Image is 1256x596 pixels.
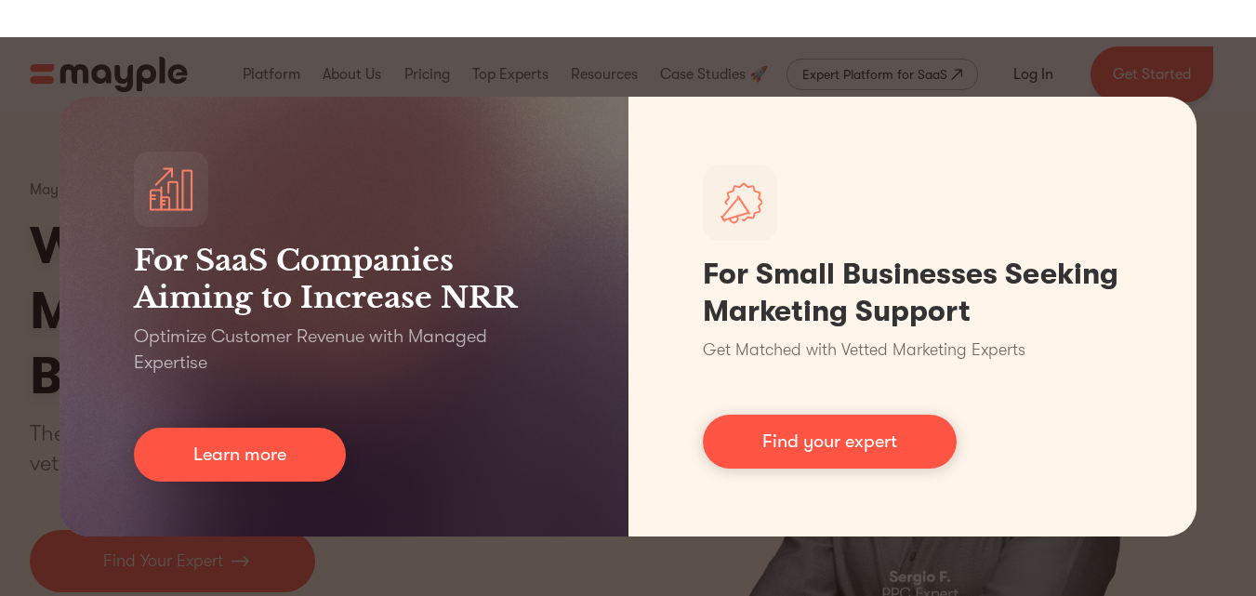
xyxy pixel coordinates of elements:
[703,415,957,469] a: Find your expert
[134,324,554,376] p: Optimize Customer Revenue with Managed Expertise
[134,428,346,482] a: Learn more
[134,242,554,316] h3: For SaaS Companies Aiming to Increase NRR
[703,256,1123,330] h1: For Small Businesses Seeking Marketing Support
[703,338,1025,363] p: Get Matched with Vetted Marketing Experts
